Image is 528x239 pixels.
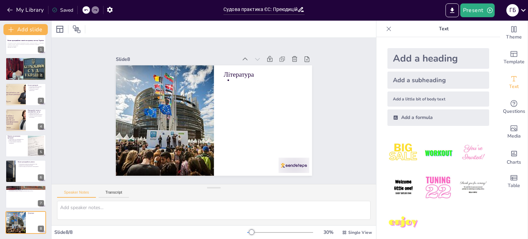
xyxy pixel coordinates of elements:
[38,46,44,53] div: 1
[394,21,493,37] p: Text
[8,186,44,188] p: Висновки
[28,109,44,113] p: Преюдиційні запити в [GEOGRAPHIC_DATA]
[460,3,495,17] button: Present
[247,112,272,191] p: Література
[387,207,419,239] img: 7.jpeg
[5,109,46,131] div: 4
[8,135,26,139] p: Правове регулювання преюдиції
[38,149,44,155] div: 5
[5,83,46,106] div: 3
[348,230,372,235] span: Single View
[28,212,44,214] p: Література
[507,159,521,166] span: Charts
[38,200,44,206] div: 7
[19,166,44,167] p: Значні наслідки для національного законодавства.
[29,113,44,114] p: Офіційні звернення судів.
[5,185,46,208] div: 7
[29,87,44,89] p: Римське право як основа.
[9,61,44,63] p: Преюдиція сприяє швидкості судового процесу.
[5,134,46,157] div: 5
[457,137,489,169] img: 3.jpeg
[422,137,454,169] img: 2.jpeg
[9,189,44,191] p: Ефективність судового процесу.
[500,21,528,45] div: Change the overall theme
[503,108,525,115] span: Questions
[387,137,419,169] img: 1.jpeg
[500,95,528,120] div: Get real-time input from your audience
[387,48,489,69] div: Add a heading
[29,114,44,116] p: Важливість для судового процесу.
[29,88,44,91] p: Обов'язковість рішень у майбутньому.
[54,229,247,236] div: Slide 8 / 8
[9,63,44,64] p: Зменшує ризик повторного розгляду.
[9,139,26,140] p: Компетенція Суду справедливості ЄС.
[29,116,44,118] p: Забезпечують єдність правового регулювання.
[387,72,489,89] div: Add a subheading
[99,190,129,198] button: Transcript
[8,43,44,46] p: Дослідження охоплює значення преюдиційних запитів у правозастосуванні ЄС, їхній вплив на правову ...
[387,109,489,126] div: Add a formula
[28,84,44,86] p: Історія преюдиції
[9,191,44,192] p: Запровадження подібних процедур в [GEOGRAPHIC_DATA].
[19,165,44,166] p: Однакове застосування норм права.
[500,120,528,144] div: Add images, graphics, shapes or video
[38,72,44,78] div: 2
[19,163,44,165] p: Обов'язковість рішень для національних судів.
[5,4,47,15] button: My Library
[506,3,519,17] button: Г Б
[73,25,81,33] span: Position
[506,4,519,17] div: Г Б
[8,40,44,41] strong: Вплив преюдиційних запитів на правову систему України
[38,98,44,104] div: 3
[241,3,273,124] div: Slide 8
[500,169,528,194] div: Add a table
[500,45,528,70] div: Add ready made slides
[507,132,521,140] span: Media
[9,141,26,143] p: Основні принципи залишилися незмінними.
[508,182,520,189] span: Table
[5,32,46,55] div: 1
[422,172,454,204] img: 5.jpeg
[9,60,44,62] p: Преюдиція є обов'язковою для сторін у справі.
[38,174,44,181] div: 6
[509,83,519,90] span: Text
[500,70,528,95] div: Add text boxes
[320,229,337,236] div: 30 %
[500,144,528,169] div: Add charts and graphs
[18,161,44,163] p: Вплив преюдиційних рішень
[8,58,44,61] p: Визначення преюдиції
[52,7,73,13] div: Saved
[3,24,48,35] button: Add slide
[387,91,489,107] div: Add a little bit of body text
[457,172,489,204] img: 6.jpeg
[506,33,522,41] span: Theme
[9,188,44,189] p: Забезпечення прав людини.
[504,58,525,66] span: Template
[38,123,44,130] div: 4
[5,160,46,183] div: 6
[445,3,459,17] button: Export to PowerPoint
[223,4,297,14] input: Insert title
[9,140,26,141] p: Зміни Лісабонського договору.
[8,46,44,48] p: Generated with [URL]
[29,86,44,87] p: Походження терміна латинське.
[387,172,419,204] img: 4.jpeg
[57,190,96,198] button: Speaker Notes
[54,24,65,35] div: Layout
[38,226,44,232] div: 8
[5,57,46,80] div: 2
[5,211,46,234] div: 8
